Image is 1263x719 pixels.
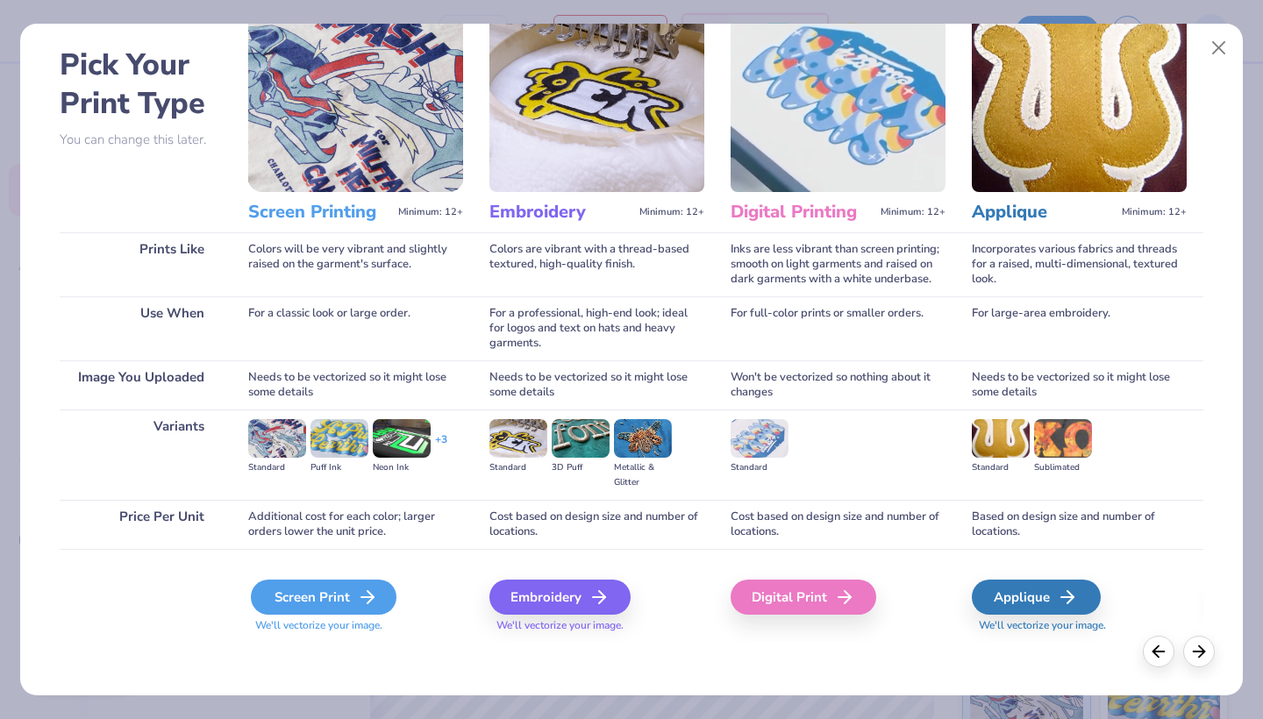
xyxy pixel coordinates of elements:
img: Standard [248,419,306,458]
span: We'll vectorize your image. [489,618,704,633]
img: Puff Ink [310,419,368,458]
div: 3D Puff [552,460,610,475]
div: Inks are less vibrant than screen printing; smooth on light garments and raised on dark garments ... [731,232,945,296]
div: Additional cost for each color; larger orders lower the unit price. [248,500,463,549]
div: For full-color prints or smaller orders. [731,296,945,360]
div: Prints Like [60,232,222,296]
img: Standard [731,419,788,458]
div: Applique [972,580,1101,615]
div: Needs to be vectorized so it might lose some details [489,360,704,409]
div: Puff Ink [310,460,368,475]
div: Use When [60,296,222,360]
h3: Digital Printing [731,201,874,224]
h3: Embroidery [489,201,632,224]
img: Standard [972,419,1030,458]
img: Digital Printing [731,11,945,192]
div: Cost based on design size and number of locations. [489,500,704,549]
img: Metallic & Glitter [614,419,672,458]
p: You can change this later. [60,132,222,147]
h2: Pick Your Print Type [60,46,222,123]
div: Screen Print [251,580,396,615]
div: Embroidery [489,580,631,615]
span: Minimum: 12+ [398,206,463,218]
img: Screen Printing [248,11,463,192]
div: Based on design size and number of locations. [972,500,1187,549]
div: Sublimated [1034,460,1092,475]
img: Standard [489,419,547,458]
div: Colors will be very vibrant and slightly raised on the garment's surface. [248,232,463,296]
div: Metallic & Glitter [614,460,672,490]
div: Incorporates various fabrics and threads for a raised, multi-dimensional, textured look. [972,232,1187,296]
div: Price Per Unit [60,500,222,549]
div: Standard [489,460,547,475]
div: Colors are vibrant with a thread-based textured, high-quality finish. [489,232,704,296]
div: Standard [731,460,788,475]
span: Minimum: 12+ [1122,206,1187,218]
div: For a professional, high-end look; ideal for logos and text on hats and heavy garments. [489,296,704,360]
img: Applique [972,11,1187,192]
div: For a classic look or large order. [248,296,463,360]
div: Digital Print [731,580,876,615]
div: Image You Uploaded [60,360,222,409]
span: Minimum: 12+ [639,206,704,218]
div: Standard [972,460,1030,475]
img: Embroidery [489,11,704,192]
div: For large-area embroidery. [972,296,1187,360]
h3: Screen Printing [248,201,391,224]
div: Cost based on design size and number of locations. [731,500,945,549]
div: Standard [248,460,306,475]
span: Minimum: 12+ [881,206,945,218]
div: + 3 [435,432,447,462]
h3: Applique [972,201,1115,224]
span: We'll vectorize your image. [972,618,1187,633]
span: We'll vectorize your image. [248,618,463,633]
img: 3D Puff [552,419,610,458]
div: Needs to be vectorized so it might lose some details [972,360,1187,409]
img: Sublimated [1034,419,1092,458]
div: Won't be vectorized so nothing about it changes [731,360,945,409]
img: Neon Ink [373,419,431,458]
div: Needs to be vectorized so it might lose some details [248,360,463,409]
button: Close [1202,32,1236,65]
div: Variants [60,409,222,500]
div: Neon Ink [373,460,431,475]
